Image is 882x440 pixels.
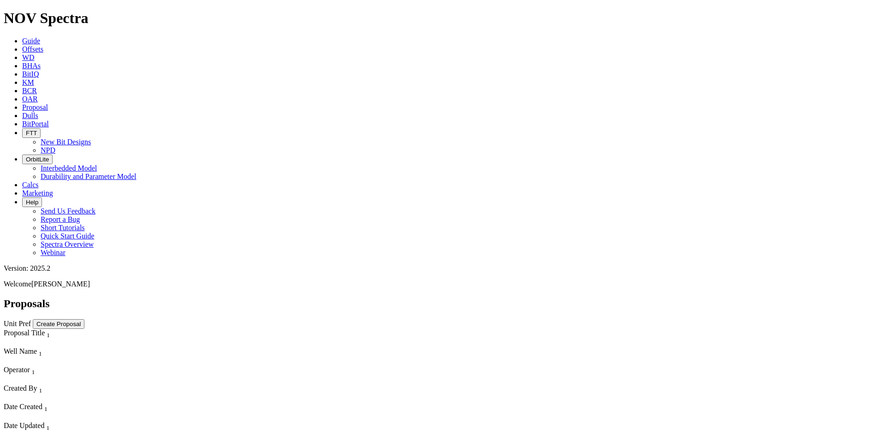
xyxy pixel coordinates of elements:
span: Sort None [46,422,49,429]
p: Welcome [4,280,878,288]
a: BHAs [22,62,41,70]
a: Offsets [22,45,43,53]
span: Date Updated [4,422,44,429]
div: Date Updated Sort None [4,422,143,432]
span: FTT [26,130,37,137]
span: Sort None [32,366,35,374]
div: Created By Sort None [4,384,144,394]
a: Send Us Feedback [41,207,95,215]
div: Operator Sort None [4,366,144,376]
button: FTT [22,128,41,138]
sub: 1 [47,332,50,339]
a: Dulls [22,112,38,119]
div: Sort None [4,422,143,440]
div: Column Menu [4,394,144,403]
a: BitIQ [22,70,39,78]
div: Version: 2025.2 [4,264,878,273]
a: Quick Start Guide [41,232,94,240]
a: BitPortal [22,120,49,128]
div: Column Menu [4,413,143,422]
span: Sort None [44,403,48,410]
div: Column Menu [4,432,143,440]
a: WD [22,54,35,61]
a: OAR [22,95,38,103]
span: Created By [4,384,37,392]
h1: NOV Spectra [4,10,878,27]
span: Proposal Title [4,329,45,337]
a: New Bit Designs [41,138,91,146]
sub: 1 [46,424,49,431]
button: Create Proposal [33,319,84,329]
span: Operator [4,366,30,374]
span: [PERSON_NAME] [31,280,90,288]
span: Sort None [39,384,42,392]
div: Sort None [4,403,143,421]
a: Marketing [22,189,53,197]
div: Sort None [4,329,144,347]
a: Unit Pref [4,320,31,327]
a: Durability and Parameter Model [41,172,137,180]
span: Date Created [4,403,42,410]
span: Sort None [47,329,50,337]
div: Well Name Sort None [4,347,144,357]
div: Column Menu [4,357,144,366]
h2: Proposals [4,297,878,310]
a: NPD [41,146,55,154]
sub: 1 [32,369,35,375]
div: Proposal Title Sort None [4,329,144,339]
a: Webinar [41,249,66,256]
div: Sort None [4,347,144,366]
div: Sort None [4,384,144,403]
span: OrbitLite [26,156,49,163]
a: Short Tutorials [41,224,85,232]
button: Help [22,197,42,207]
div: Date Created Sort None [4,403,143,413]
div: Sort None [4,366,144,384]
a: Calcs [22,181,39,189]
a: BCR [22,87,37,95]
span: Sort None [39,347,42,355]
sub: 1 [39,350,42,357]
button: OrbitLite [22,155,53,164]
sub: 1 [39,387,42,394]
span: Help [26,199,38,206]
sub: 1 [44,406,48,413]
a: Interbedded Model [41,164,97,172]
a: Report a Bug [41,215,80,223]
span: Well Name [4,347,37,355]
a: Guide [22,37,40,45]
a: Proposal [22,103,48,111]
div: Column Menu [4,339,144,347]
div: Column Menu [4,376,144,384]
a: KM [22,78,34,86]
a: Spectra Overview [41,240,94,248]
